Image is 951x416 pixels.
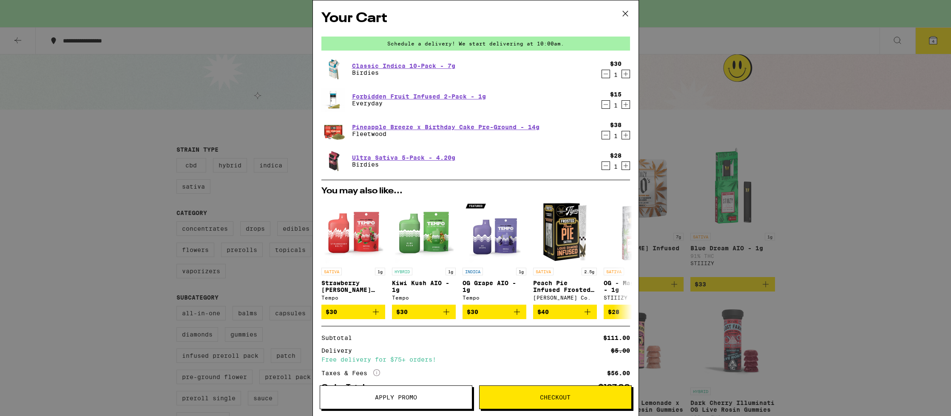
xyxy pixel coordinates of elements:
[463,200,526,305] a: Open page for OG Grape AIO - 1g from Tempo
[610,163,622,170] div: 1
[392,200,456,263] img: Tempo - Kiwi Kush AIO - 1g
[611,348,630,354] div: $5.00
[321,369,380,377] div: Taxes & Fees
[392,200,456,305] a: Open page for Kiwi Kush AIO - 1g from Tempo
[321,200,385,263] img: Tempo - Strawberry Beltz AIO - 1g
[446,268,456,275] p: 1g
[604,268,624,275] p: SATIVA
[604,200,667,305] a: Open page for OG - Magic Melon - 1g from STIIIZY
[602,161,610,170] button: Decrement
[392,280,456,293] p: Kiwi Kush AIO - 1g
[516,268,526,275] p: 1g
[602,131,610,139] button: Decrement
[321,384,371,391] div: Order Total
[603,335,630,341] div: $111.00
[610,122,622,128] div: $38
[463,280,526,293] p: OG Grape AIO - 1g
[321,9,630,28] h2: Your Cart
[321,187,630,195] h2: You may also like...
[463,305,526,319] button: Add to bag
[392,305,456,319] button: Add to bag
[321,295,385,300] div: Tempo
[622,100,630,109] button: Increment
[582,268,597,275] p: 2.5g
[352,62,455,69] a: Classic Indica 10-Pack - 7g
[622,131,630,139] button: Increment
[321,200,385,305] a: Open page for Strawberry Beltz AIO - 1g from Tempo
[352,93,486,100] a: Forbidden Fruit Infused 2-Pack - 1g
[352,154,455,161] a: Ultra Sativa 5-Pack - 4.20g
[540,394,571,400] span: Checkout
[610,91,622,98] div: $15
[610,102,622,109] div: 1
[533,280,597,293] p: Peach Pie Infused Frosted Flyers 5-Pack - 2.5g
[321,348,358,354] div: Delivery
[321,335,358,341] div: Subtotal
[604,295,667,300] div: STIIIZY
[467,308,478,315] span: $30
[622,161,630,170] button: Increment
[352,124,539,130] a: Pineapple Breeze x Birthday Cake Pre-Ground - 14g
[321,149,345,173] img: Birdies - Ultra Sativa 5-Pack - 4.20g
[610,60,622,67] div: $30
[375,394,417,400] span: Apply Promo
[321,280,385,293] p: Strawberry [PERSON_NAME] AIO - 1g
[602,100,610,109] button: Decrement
[610,71,622,78] div: 1
[392,268,412,275] p: HYBRID
[396,308,408,315] span: $30
[602,70,610,78] button: Decrement
[608,308,619,315] span: $28
[537,308,549,315] span: $40
[463,200,526,263] img: Tempo - OG Grape AIO - 1g
[321,88,345,112] img: Everyday - Forbidden Fruit Infused 2-Pack - 1g
[533,295,597,300] div: [PERSON_NAME] Co.
[463,268,483,275] p: INDICA
[533,200,597,305] a: Open page for Peach Pie Infused Frosted Flyers 5-Pack - 2.5g from Claybourne Co.
[320,385,472,409] button: Apply Promo
[326,308,337,315] span: $30
[321,305,385,319] button: Add to bag
[610,133,622,139] div: 1
[375,268,385,275] p: 1g
[352,130,539,137] p: Fleetwood
[321,119,345,142] img: Fleetwood - Pineapple Breeze x Birthday Cake Pre-Ground - 14g
[604,200,667,263] img: STIIIZY - OG - Magic Melon - 1g
[533,305,597,319] button: Add to bag
[610,152,622,159] div: $28
[321,37,630,51] div: Schedule a delivery! We start delivering at 10:00am.
[463,295,526,300] div: Tempo
[604,305,667,319] button: Add to bag
[352,100,486,107] p: Everyday
[598,384,630,391] div: $167.00
[607,370,630,376] div: $56.00
[392,295,456,300] div: Tempo
[321,357,630,362] div: Free delivery for $75+ orders!
[622,70,630,78] button: Increment
[604,280,667,293] p: OG - Magic Melon - 1g
[533,268,554,275] p: SATIVA
[352,161,455,168] p: Birdies
[321,268,342,275] p: SATIVA
[533,200,597,263] img: Claybourne Co. - Peach Pie Infused Frosted Flyers 5-Pack - 2.5g
[352,69,455,76] p: Birdies
[479,385,632,409] button: Checkout
[321,57,345,81] img: Birdies - Classic Indica 10-Pack - 7g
